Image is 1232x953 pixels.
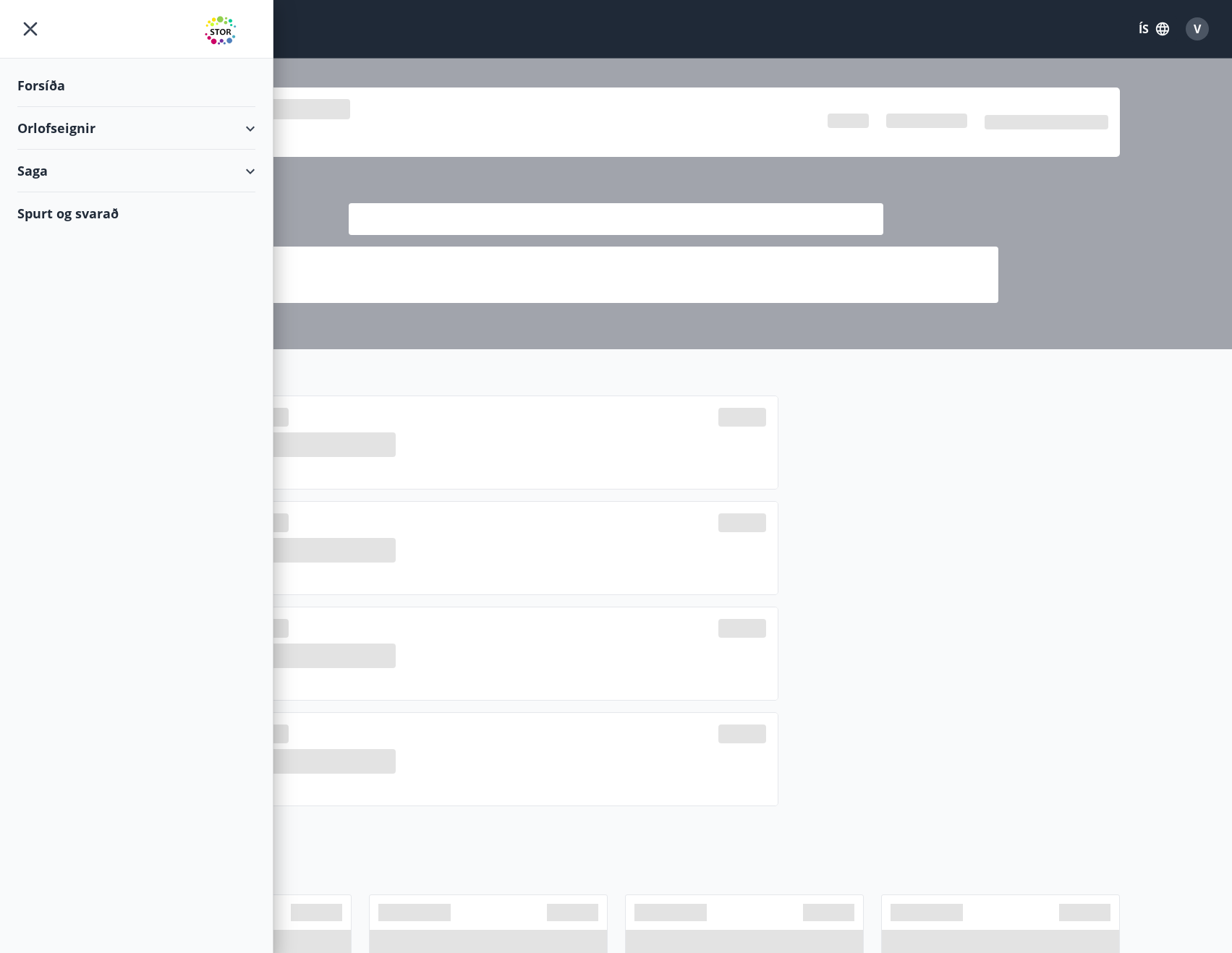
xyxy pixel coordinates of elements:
div: Orlofseignir [17,107,255,150]
div: Saga [17,150,255,192]
button: ÍS [1131,16,1177,42]
button: V [1180,12,1215,46]
div: Forsíða [17,64,255,107]
img: union_logo [205,16,255,45]
div: Spurt og svarað [17,192,255,234]
span: V [1194,21,1201,37]
button: menu [17,16,43,42]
